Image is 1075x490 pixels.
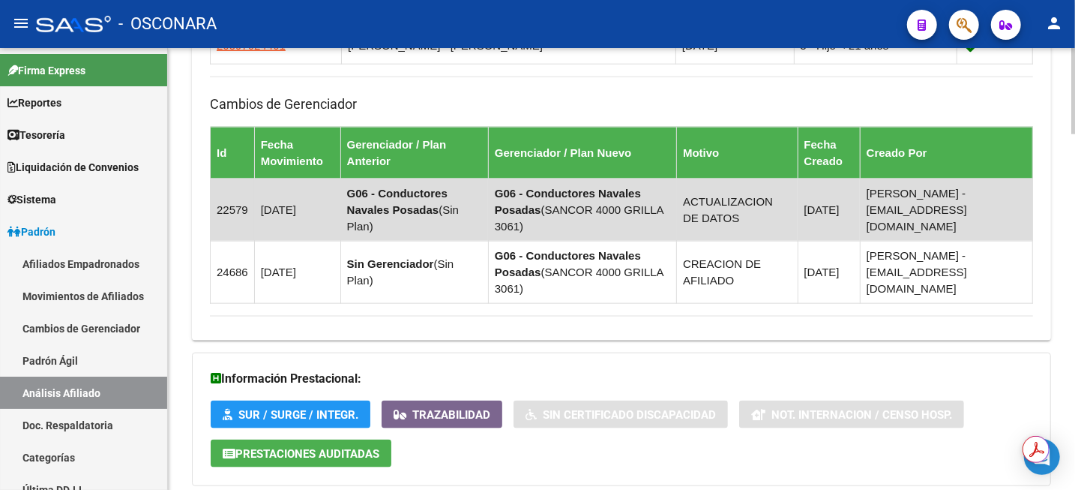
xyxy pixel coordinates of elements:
h3: Información Prestacional: [211,368,1032,389]
strong: G06 - Conductores Navales Posadas [495,187,641,216]
td: CREACION DE AFILIADO [677,241,798,303]
th: Fecha Creado [798,127,860,179]
span: Padrón [7,224,55,240]
span: Prestaciones Auditadas [235,447,379,461]
span: SANCOR 4000 GRILLA 3061 [495,203,663,233]
button: Prestaciones Auditadas [211,440,391,467]
strong: G06 - Conductores Navales Posadas [347,187,448,216]
td: [DATE] [254,241,340,303]
button: Trazabilidad [382,401,502,428]
td: [DATE] [798,179,860,241]
span: - OSCONARA [118,8,217,41]
mat-icon: menu [12,14,30,32]
td: 24686 [211,241,255,303]
mat-icon: person [1045,14,1063,32]
strong: G06 - Conductores Navales Posadas [495,249,641,278]
span: SUR / SURGE / INTEGR. [238,408,358,422]
button: Not. Internacion / Censo Hosp. [739,401,964,428]
span: Tesorería [7,127,65,143]
td: ( ) [340,241,488,303]
th: Id [211,127,255,179]
td: [DATE] [254,179,340,241]
span: 20597024461 [217,39,286,52]
button: SUR / SURGE / INTEGR. [211,401,370,428]
th: Motivo [677,127,798,179]
h3: Cambios de Gerenciador [210,94,1033,115]
span: Firma Express [7,62,85,79]
td: ACTUALIZACION DE DATOS [677,179,798,241]
td: 22579 [211,179,255,241]
td: [PERSON_NAME] - [EMAIL_ADDRESS][DOMAIN_NAME] [860,179,1032,241]
th: Gerenciador / Plan Nuevo [488,127,676,179]
td: ( ) [488,179,676,241]
th: Fecha Movimiento [254,127,340,179]
span: SANCOR 4000 GRILLA 3061 [495,266,663,295]
span: Sin Plan [347,257,454,287]
td: ( ) [488,241,676,303]
span: Trazabilidad [412,408,490,422]
span: Sin Plan [347,203,459,233]
strong: Sin Gerenciador [347,257,434,270]
button: Sin Certificado Discapacidad [514,401,728,428]
td: [DATE] [798,241,860,303]
span: Sin Certificado Discapacidad [543,408,716,422]
span: Liquidación de Convenios [7,159,139,176]
span: Not. Internacion / Censo Hosp. [771,408,952,422]
td: [PERSON_NAME] - [EMAIL_ADDRESS][DOMAIN_NAME] [860,241,1032,303]
span: Sistema [7,191,56,208]
td: ( ) [340,179,488,241]
span: Reportes [7,95,61,111]
th: Creado Por [860,127,1032,179]
th: Gerenciador / Plan Anterior [340,127,488,179]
